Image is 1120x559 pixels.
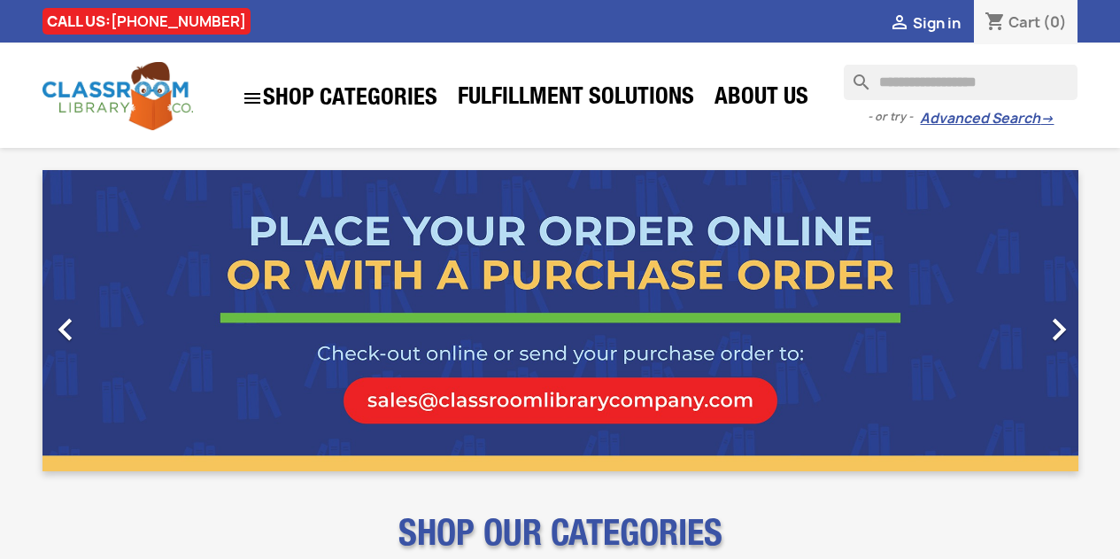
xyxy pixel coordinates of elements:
[868,108,920,126] span: - or try -
[233,79,446,118] a: SHOP CATEGORIES
[889,13,910,35] i: 
[844,65,865,86] i: search
[111,12,246,31] a: [PHONE_NUMBER]
[844,65,1078,100] input: Search
[1037,307,1081,352] i: 
[923,170,1078,471] a: Next
[1043,12,1067,32] span: (0)
[42,8,251,35] div: CALL US:
[706,82,817,117] a: About Us
[1040,110,1054,128] span: →
[1008,12,1040,32] span: Cart
[43,307,88,352] i: 
[42,170,198,471] a: Previous
[42,170,1078,471] ul: Carousel container
[985,12,1006,34] i: shopping_cart
[920,110,1054,128] a: Advanced Search→
[889,13,961,33] a:  Sign in
[242,88,263,109] i: 
[913,13,961,33] span: Sign in
[449,82,703,117] a: Fulfillment Solutions
[42,62,193,130] img: Classroom Library Company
